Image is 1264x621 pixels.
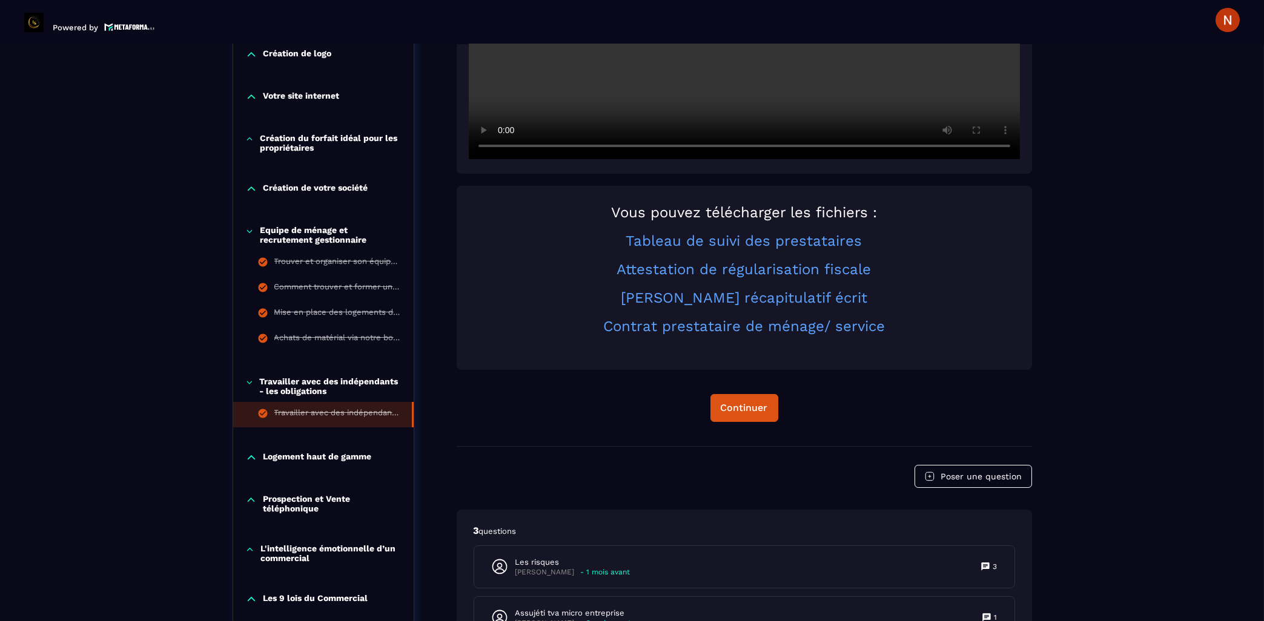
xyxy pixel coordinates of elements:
p: Equipe de ménage et recrutement gestionnaire [260,225,402,245]
p: Logement haut de gamme [263,452,372,464]
div: Comment trouver et former un gestionnaire pour vos logements [274,282,402,295]
p: - 1 mois avant [581,568,630,577]
span: questions [479,527,517,536]
div: Mise en place des logements dans votre conciergerie [274,307,402,321]
a: [PERSON_NAME] récapitulatif écrit [621,289,867,306]
div: Continuer [721,402,768,414]
a: Tableau de suivi des prestataires [626,232,862,249]
button: Poser une question [915,465,1032,488]
p: Votre site internet [263,91,340,103]
button: Continuer [710,394,778,422]
p: Powered by [53,23,98,32]
img: logo-branding [24,13,44,32]
h2: Vous pouvez télécharger les fichiers : [469,204,1020,221]
p: Travailler avec des indépendants - les obligations [259,376,401,396]
p: [PERSON_NAME] [515,568,575,577]
div: Achats de matérial via notre boutique PrestaHome [274,333,402,346]
p: Création de votre société [263,183,368,195]
p: Les 9 lois du Commercial [263,593,368,605]
p: 3 [993,562,998,571]
p: 3 [474,524,1015,537]
p: Création de logo [263,48,332,61]
p: Création du forfait idéal pour les propriétaires [260,133,401,153]
p: Assujéti tva micro entreprise [515,608,632,619]
a: Attestation de régularisation fiscale [617,261,872,278]
p: Prospection et Vente téléphonique [263,494,402,513]
div: Travailler avec des indépendants - les obligations [274,408,400,421]
p: Les risques [515,557,630,568]
a: Contrat prestataire de ménage/ service [603,318,885,335]
p: L'intelligence émotionnelle d’un commercial [260,544,402,563]
div: Trouver et organiser son équipe de ménage [274,257,402,270]
img: logo [104,22,155,32]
